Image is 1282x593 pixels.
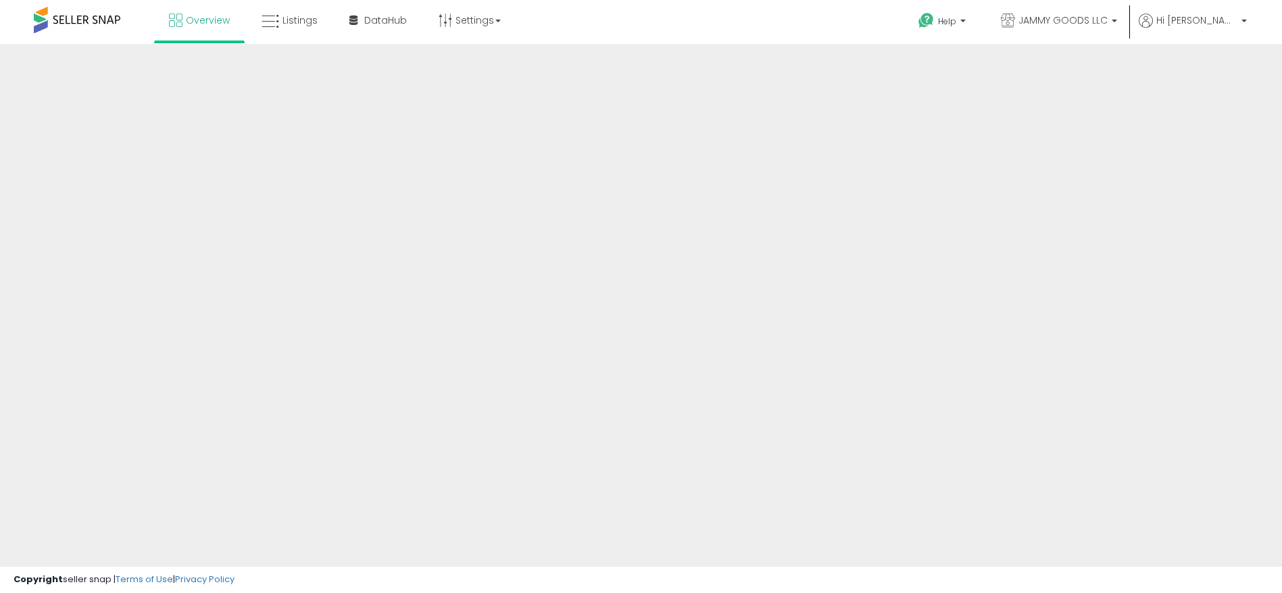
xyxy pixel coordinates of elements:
[1018,14,1108,27] span: JAMMY GOODS LLC
[175,573,235,586] a: Privacy Policy
[116,573,173,586] a: Terms of Use
[908,2,979,44] a: Help
[14,573,63,586] strong: Copyright
[1139,14,1247,44] a: Hi [PERSON_NAME]
[918,12,935,29] i: Get Help
[1156,14,1237,27] span: Hi [PERSON_NAME]
[186,14,230,27] span: Overview
[938,16,956,27] span: Help
[282,14,318,27] span: Listings
[14,573,235,586] div: seller snap | |
[364,14,407,27] span: DataHub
